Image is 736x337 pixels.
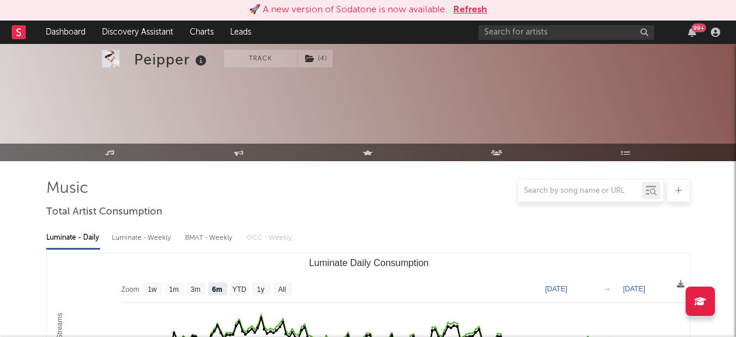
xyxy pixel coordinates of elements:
span: Total Artist Consumption [46,205,162,219]
text: 1w [148,285,157,294]
text: Luminate Daily Consumption [309,258,429,268]
text: YTD [232,285,246,294]
text: 1y [256,285,264,294]
span: ( 4 ) [297,50,333,67]
input: Search by song name or URL [518,186,642,196]
a: Leads [222,21,259,44]
text: All [278,285,286,294]
text: Zoom [121,285,139,294]
div: 🚀 A new version of Sodatone is now available. [249,3,447,17]
input: Search for artists [478,25,654,40]
div: Luminate - Weekly [112,228,173,248]
button: Track [224,50,297,67]
button: Refresh [453,3,487,17]
a: Discovery Assistant [94,21,182,44]
text: 1m [169,285,179,294]
div: Peipper [134,50,210,69]
text: 3m [190,285,200,294]
div: Luminate - Daily [46,228,100,248]
div: 99 + [692,23,706,32]
a: Dashboard [37,21,94,44]
text: 6m [212,285,222,294]
text: [DATE] [623,285,645,293]
div: BMAT - Weekly [185,228,235,248]
button: 99+ [688,28,696,37]
a: Charts [182,21,222,44]
text: [DATE] [545,285,567,293]
text: → [604,285,611,293]
button: (4) [298,50,333,67]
